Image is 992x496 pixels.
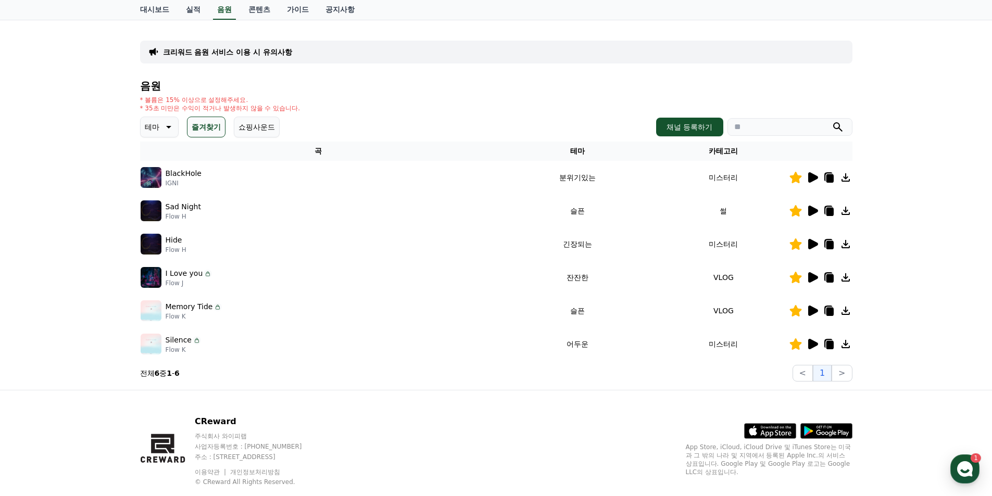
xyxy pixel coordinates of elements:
[174,369,180,377] strong: 6
[832,365,852,381] button: >
[658,327,788,361] td: 미스터리
[166,301,213,312] p: Memory Tide
[793,365,813,381] button: <
[141,234,161,255] img: music
[658,261,788,294] td: VLOG
[166,279,212,287] p: Flow J
[234,117,280,137] button: 쇼핑사운드
[140,142,497,161] th: 곡
[161,346,173,354] span: 설정
[166,168,202,179] p: BlackHole
[195,453,322,461] p: 주소 : [STREET_ADDRESS]
[195,432,322,440] p: 주식회사 와이피랩
[166,235,182,246] p: Hide
[141,267,161,288] img: music
[658,194,788,227] td: 썰
[497,261,659,294] td: 잔잔한
[497,194,659,227] td: 슬픈
[141,300,161,321] img: music
[686,443,852,476] p: App Store, iCloud, iCloud Drive 및 iTunes Store는 미국과 그 밖의 나라 및 지역에서 등록된 Apple Inc.의 서비스 상표입니다. Goo...
[656,118,723,136] button: 채널 등록하기
[166,246,186,254] p: Flow H
[195,442,322,451] p: 사업자등록번호 : [PHONE_NUMBER]
[166,335,192,346] p: Silence
[140,368,180,378] p: 전체 중 -
[658,142,788,161] th: 카테고리
[497,327,659,361] td: 어두운
[497,227,659,261] td: 긴장되는
[167,369,172,377] strong: 1
[166,268,203,279] p: I Love you
[145,120,159,134] p: 테마
[134,330,200,356] a: 설정
[195,468,228,476] a: 이용약관
[195,478,322,486] p: © CReward All Rights Reserved.
[658,161,788,194] td: 미스터리
[166,312,222,321] p: Flow K
[140,117,179,137] button: 테마
[658,227,788,261] td: 미스터리
[69,330,134,356] a: 1대화
[3,330,69,356] a: 홈
[658,294,788,327] td: VLOG
[497,142,659,161] th: 테마
[95,346,108,354] span: 대화
[497,294,659,327] td: 슬픈
[166,212,201,221] p: Flow H
[33,346,39,354] span: 홈
[497,161,659,194] td: 분위기있는
[195,415,322,428] p: CReward
[141,200,161,221] img: music
[166,346,201,354] p: Flow K
[155,369,160,377] strong: 6
[813,365,832,381] button: 1
[140,80,852,92] h4: 음원
[163,47,292,57] a: 크리워드 음원 서비스 이용 시 유의사항
[141,167,161,188] img: music
[230,468,280,476] a: 개인정보처리방침
[140,96,300,104] p: * 볼륨은 15% 이상으로 설정해주세요.
[140,104,300,112] p: * 35초 미만은 수익이 적거나 발생하지 않을 수 있습니다.
[166,179,202,187] p: IGNI
[166,201,201,212] p: Sad Night
[141,334,161,354] img: music
[187,117,225,137] button: 즐겨찾기
[106,329,109,338] span: 1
